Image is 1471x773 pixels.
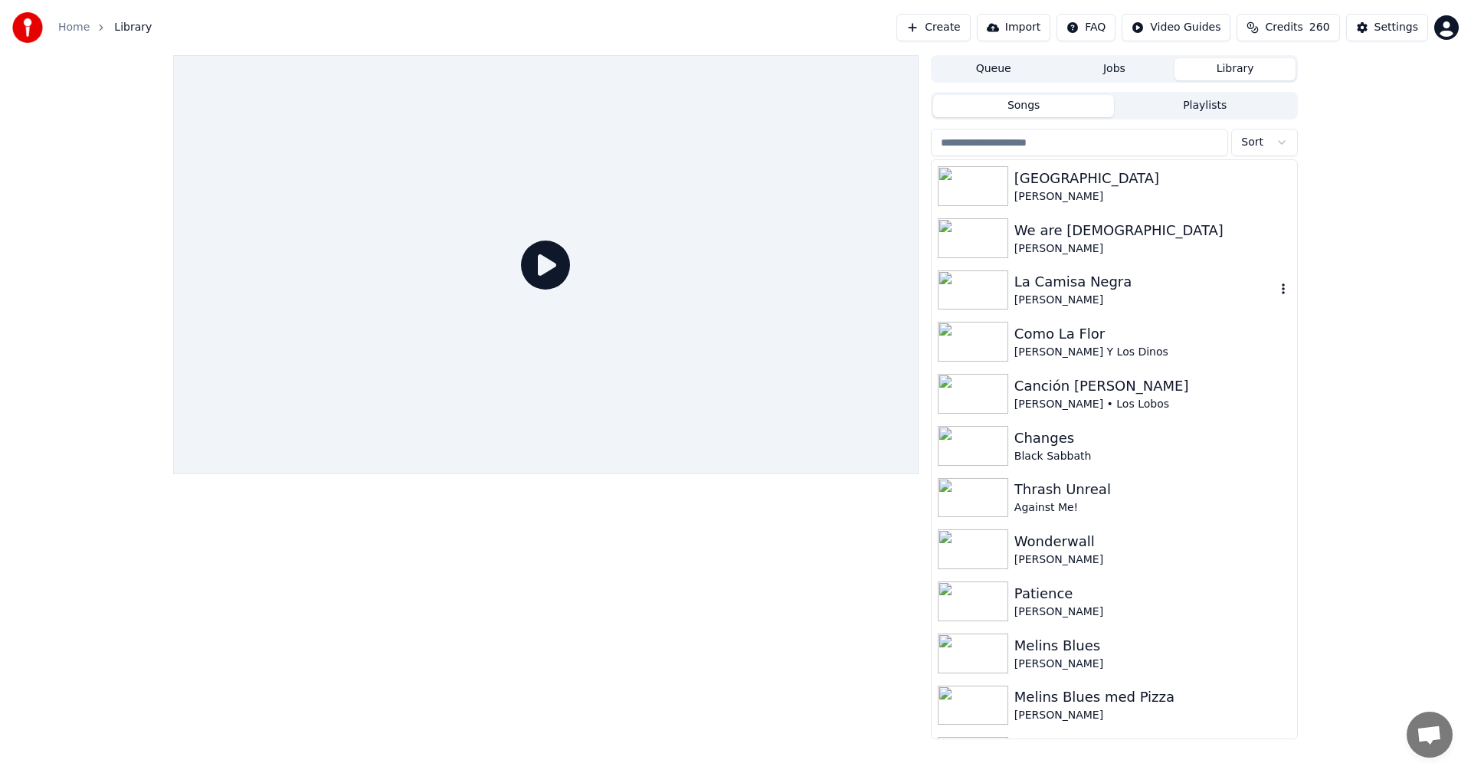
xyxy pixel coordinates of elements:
div: Black Sabbath [1014,449,1291,464]
div: Melins Blues med Pizza [1014,686,1291,708]
nav: breadcrumb [58,20,152,35]
div: [PERSON_NAME] [1014,604,1291,620]
div: Como La Flor [1014,323,1291,345]
div: [PERSON_NAME] [1014,657,1291,672]
div: [GEOGRAPHIC_DATA] [1014,168,1291,189]
button: Import [977,14,1050,41]
button: FAQ [1057,14,1116,41]
div: Patience [1014,583,1291,604]
div: [PERSON_NAME] • Los Lobos [1014,397,1291,412]
div: [PERSON_NAME] [1014,708,1291,723]
div: Thrash Unreal [1014,479,1291,500]
div: [PERSON_NAME] [1014,241,1291,257]
div: Wonderwall [1014,531,1291,552]
a: Öppna chatt [1407,712,1453,758]
div: Changes [1014,427,1291,449]
div: [PERSON_NAME] [1014,552,1291,568]
span: Library [114,20,152,35]
div: Settings [1374,20,1418,35]
div: Canción [PERSON_NAME] [1014,375,1291,397]
div: Against Me! [1014,500,1291,516]
button: Create [896,14,971,41]
a: Home [58,20,90,35]
button: Settings [1346,14,1428,41]
button: Playlists [1114,95,1296,117]
div: [PERSON_NAME] [1014,189,1291,205]
div: We are [DEMOGRAPHIC_DATA] [1014,220,1291,241]
button: Credits260 [1237,14,1339,41]
span: 260 [1309,20,1330,35]
div: [PERSON_NAME] Y Los Dinos [1014,345,1291,360]
span: Sort [1241,135,1263,150]
div: La Camisa Negra [1014,271,1276,293]
img: youka [12,12,43,43]
span: Credits [1265,20,1302,35]
button: Library [1175,58,1296,80]
div: [PERSON_NAME] [1014,293,1276,308]
button: Jobs [1054,58,1175,80]
div: Melins Blues [1014,635,1291,657]
button: Songs [933,95,1115,117]
button: Queue [933,58,1054,80]
button: Video Guides [1122,14,1230,41]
